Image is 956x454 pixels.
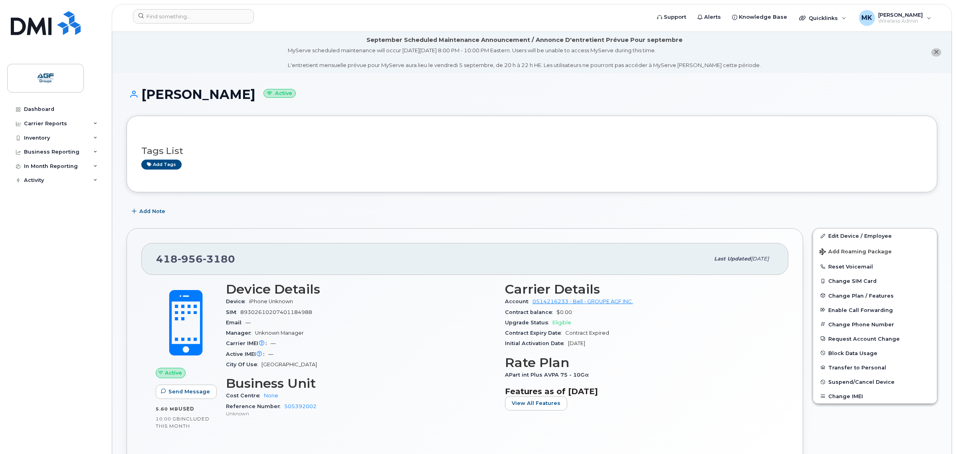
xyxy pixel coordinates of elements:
span: — [271,340,276,346]
span: 418 [156,253,235,265]
button: Add Note [127,204,172,219]
span: 89302610207401184988 [240,309,312,315]
span: Cost Centre [226,393,264,399]
h3: Business Unit [226,376,495,391]
span: 5.60 MB [156,406,178,412]
span: Add Roaming Package [819,249,892,256]
small: Active [263,89,296,98]
span: Eligible [552,320,571,326]
span: Manager [226,330,255,336]
h3: Carrier Details [505,282,774,296]
button: close notification [931,48,941,57]
h3: Features as of [DATE] [505,387,774,396]
button: Transfer to Personal [813,360,937,375]
span: View All Features [512,399,560,407]
span: Contract Expiry Date [505,330,565,336]
span: Email [226,320,245,326]
span: 3180 [203,253,235,265]
button: Change Phone Number [813,317,937,332]
span: City Of Use [226,361,261,367]
button: Change Plan / Features [813,288,937,303]
span: Reference Number [226,403,284,409]
iframe: Messenger Launcher [921,419,950,448]
span: Contract Expired [565,330,609,336]
button: Change IMEI [813,389,937,403]
a: None [264,393,278,399]
span: Contract balance [505,309,556,315]
h3: Rate Plan [505,355,774,370]
span: Initial Activation Date [505,340,568,346]
button: Request Account Change [813,332,937,346]
button: Reset Voicemail [813,259,937,274]
button: Send Message [156,385,217,399]
div: MyServe scheduled maintenance will occur [DATE][DATE] 8:00 PM - 10:00 PM Eastern. Users will be u... [288,47,761,69]
span: Send Message [168,388,210,395]
span: SIM [226,309,240,315]
span: Active IMEI [226,351,268,357]
span: — [268,351,273,357]
span: [DATE] [751,256,769,262]
span: [DATE] [568,340,585,346]
h3: Device Details [226,282,495,296]
button: Add Roaming Package [813,243,937,259]
span: APart int Plus AVPA 75 - 10Go [505,372,593,378]
p: Unknown [226,410,495,417]
a: Edit Device / Employee [813,229,937,243]
button: Block Data Usage [813,346,937,360]
a: Add tags [141,160,182,170]
span: used [178,406,194,412]
button: Suspend/Cancel Device [813,375,937,389]
span: 956 [178,253,203,265]
span: iPhone Unknown [249,298,293,304]
span: Upgrade Status [505,320,552,326]
span: Device [226,298,249,304]
span: $0.00 [556,309,572,315]
span: Account [505,298,532,304]
span: included this month [156,416,210,429]
span: Last updated [714,256,751,262]
span: [GEOGRAPHIC_DATA] [261,361,317,367]
a: 505392002 [284,403,317,409]
h3: Tags List [141,146,922,156]
span: Enable Call Forwarding [828,307,893,313]
span: Unknown Manager [255,330,304,336]
button: Enable Call Forwarding [813,303,937,317]
span: Suspend/Cancel Device [828,379,895,385]
span: — [245,320,251,326]
span: Carrier IMEI [226,340,271,346]
div: September Scheduled Maintenance Announcement / Annonce D'entretient Prévue Pour septembre [366,36,683,44]
span: 10.00 GB [156,416,180,422]
a: 0514216233 - Bell - GROUPE AGF INC. [532,298,633,304]
span: Active [165,369,182,377]
h1: [PERSON_NAME] [127,87,937,101]
span: Change Plan / Features [828,292,894,298]
button: Change SIM Card [813,274,937,288]
button: View All Features [505,396,567,411]
span: Add Note [139,207,165,215]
